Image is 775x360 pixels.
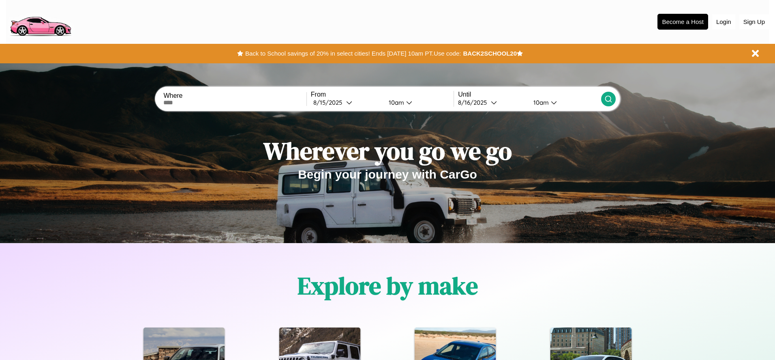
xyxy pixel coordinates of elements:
button: Back to School savings of 20% in select cities! Ends [DATE] 10am PT.Use code: [243,48,463,59]
img: logo [6,4,75,38]
button: Login [712,14,735,29]
label: Until [458,91,601,98]
b: BACK2SCHOOL20 [463,50,517,57]
button: Become a Host [657,14,708,30]
button: 8/15/2025 [311,98,382,107]
div: 8 / 16 / 2025 [458,99,491,106]
div: 10am [529,99,551,106]
button: Sign Up [739,14,769,29]
div: 10am [385,99,406,106]
div: 8 / 15 / 2025 [313,99,346,106]
button: 10am [382,98,454,107]
button: 10am [527,98,601,107]
label: Where [163,92,306,99]
h1: Explore by make [298,269,478,302]
label: From [311,91,454,98]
